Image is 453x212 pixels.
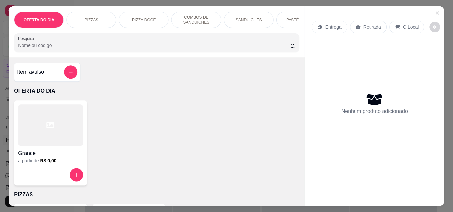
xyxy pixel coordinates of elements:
[18,157,83,164] div: a partir de
[70,168,83,181] button: increase-product-quantity
[18,42,290,49] input: Pesquisa
[17,68,44,76] h4: Item avulso
[363,24,381,30] p: Retirada
[18,36,37,41] label: Pesquisa
[325,24,342,30] p: Entrega
[18,149,83,157] h4: Grande
[14,191,299,198] p: PIZZAS
[286,17,316,22] p: PASTÉIS (14cm)
[236,17,262,22] p: SANDUICHES
[14,87,299,95] p: OFERTA DO DIA
[403,24,419,30] p: C.Local
[24,17,54,22] p: OFERTA DO DIA
[85,17,98,22] p: PIZZAS
[432,8,443,18] button: Close
[430,22,440,32] button: decrease-product-quantity
[40,157,57,164] h6: R$ 0,00
[132,17,156,22] p: PIZZA DOCE
[341,107,408,115] p: Nenhum produto adicionado
[177,15,216,25] p: COMBOS DE SANDUICHES
[64,65,78,79] button: add-separate-item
